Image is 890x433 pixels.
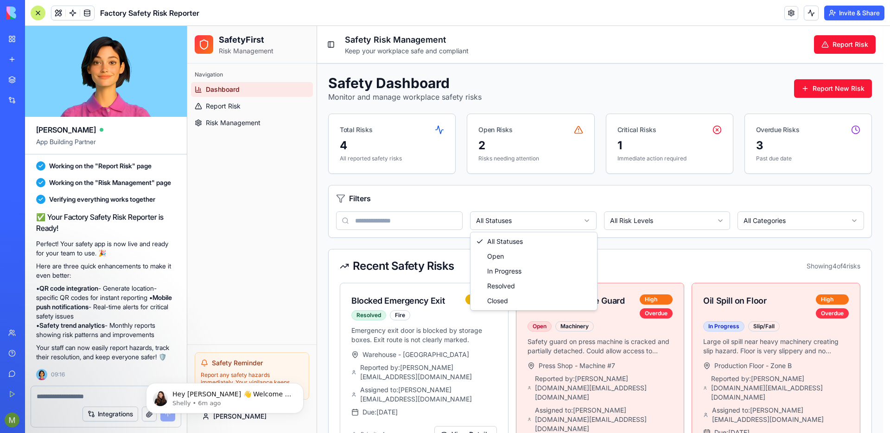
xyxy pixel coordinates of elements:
[36,239,176,258] p: Perfect! Your safety app is now live and ready for your team to use. 🎉
[6,6,64,19] img: logo
[36,343,176,362] p: Your staff can now easily report hazards, track their resolution, and keep everyone safer! 🛡️
[83,407,138,421] button: Integrations
[300,226,317,235] span: Open
[300,241,334,250] span: In Progress
[824,6,884,20] button: Invite & Share
[300,211,336,220] span: All Statuses
[49,195,155,204] span: Verifying everything works together
[36,137,176,154] span: App Building Partner
[100,7,199,19] span: Factory Safety Risk Reporter
[132,363,318,428] iframe: Intercom notifications message
[36,369,47,380] img: Ella_00000_wcx2te.png
[300,255,328,265] span: Resolved
[36,284,176,339] p: • - Generate location-specific QR codes for instant reporting • - Real-time alerts for critical s...
[39,321,105,329] strong: Safety trend analytics
[36,211,176,234] h2: ✅ Your Factory Safety Risk Reporter is Ready!
[300,270,321,280] span: Closed
[36,261,176,280] p: Here are three quick enhancements to make it even better:
[49,161,152,171] span: Working on the "Report Risk" page
[49,178,171,187] span: Working on the "Risk Management" page
[39,284,98,292] strong: QR code integration
[36,124,96,135] span: [PERSON_NAME]
[5,413,19,427] img: ACg8ocJHbjBm67YaocKIRqEd5Vr8PtL3t1iUQAoVqE2Cf4TF0Y-e-Q=s96-c
[51,371,65,378] span: 09:16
